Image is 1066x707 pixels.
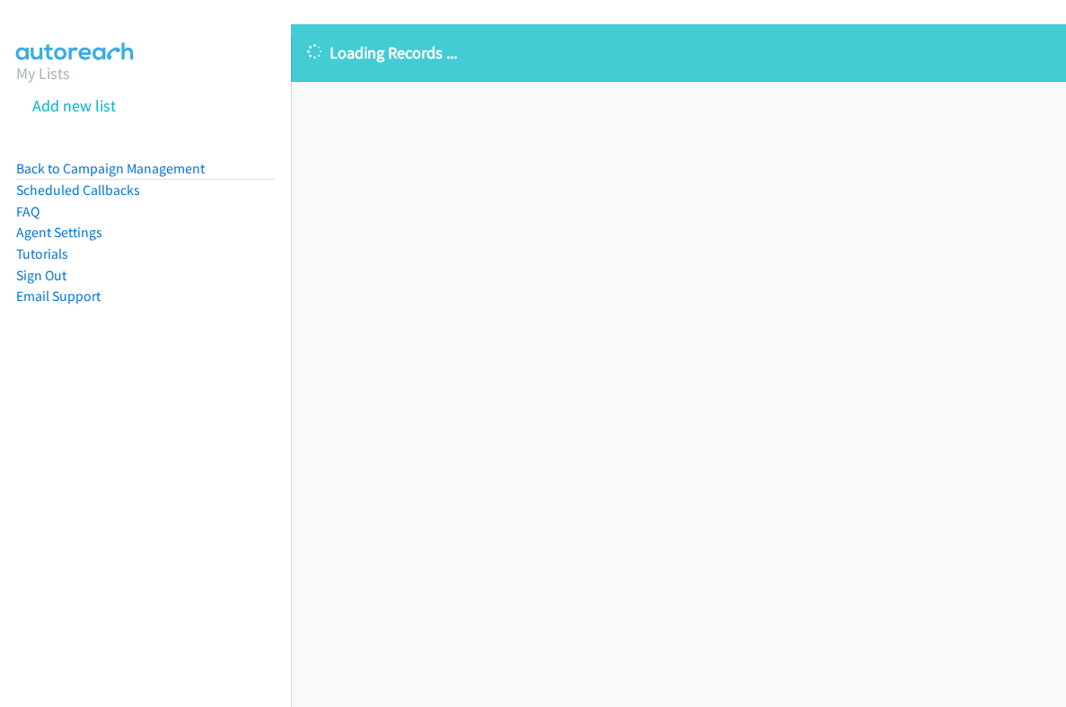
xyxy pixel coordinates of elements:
[32,95,116,116] a: Add new list
[307,40,1050,65] p: Loading Records ...
[16,267,66,284] a: Sign Out
[16,287,101,305] a: Email Support
[16,203,40,220] a: FAQ
[16,160,205,177] a: Back to Campaign Management
[16,181,140,199] a: Scheduled Callbacks
[16,224,102,241] a: Agent Settings
[16,63,70,84] a: My Lists
[16,245,68,262] a: Tutorials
